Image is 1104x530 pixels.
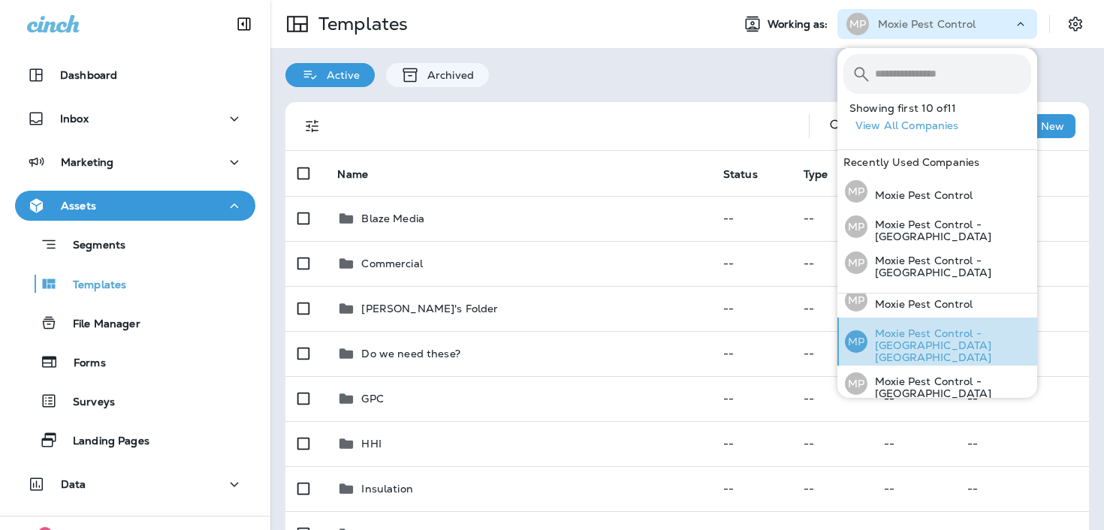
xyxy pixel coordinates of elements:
[15,104,255,134] button: Inbox
[845,215,867,238] div: MP
[15,228,255,260] button: Segments
[845,372,867,395] div: MP
[711,241,792,286] td: --
[15,60,255,90] button: Dashboard
[58,435,149,449] p: Landing Pages
[58,239,125,254] p: Segments
[361,212,424,224] p: Blaze Media
[804,168,828,181] span: Type
[319,69,360,81] p: Active
[337,167,388,181] span: Name
[15,385,255,417] button: Surveys
[849,102,1037,114] p: Showing first 10 of 11
[58,396,115,410] p: Surveys
[955,421,1089,466] td: --
[837,245,1037,281] button: MPMoxie Pest Control - [GEOGRAPHIC_DATA]
[837,283,1037,318] button: MPMoxie Pest Control
[361,303,498,315] p: [PERSON_NAME]'s Folder
[361,483,412,495] p: Insulation
[61,156,113,168] p: Marketing
[361,393,383,405] p: GPC
[361,438,381,450] p: HHI
[867,254,1031,279] p: Moxie Pest Control - [GEOGRAPHIC_DATA]
[15,191,255,221] button: Assets
[711,286,792,331] td: --
[58,279,126,293] p: Templates
[849,114,1037,137] button: View All Companies
[223,9,265,39] button: Collapse Sidebar
[792,466,872,511] td: --
[837,150,1037,174] div: Recently Used Companies
[768,18,831,31] span: Working as:
[955,376,1089,421] td: --
[420,69,474,81] p: Archived
[60,113,89,125] p: Inbox
[837,174,1037,209] button: MPMoxie Pest Control
[59,357,106,371] p: Forms
[711,196,792,241] td: --
[845,330,867,353] div: MP
[837,209,1037,245] button: MPMoxie Pest Control - [GEOGRAPHIC_DATA]
[723,167,777,181] span: Status
[312,13,408,35] p: Templates
[867,189,973,201] p: Moxie Pest Control
[15,307,255,339] button: File Manager
[1041,120,1064,132] p: New
[58,318,140,332] p: File Manager
[872,421,955,466] td: --
[867,375,1031,399] p: Moxie Pest Control - [GEOGRAPHIC_DATA]
[15,424,255,456] button: Landing Pages
[872,376,955,421] td: --
[1062,11,1089,38] button: Settings
[61,478,86,490] p: Data
[723,168,758,181] span: Status
[792,376,872,421] td: --
[61,200,96,212] p: Assets
[15,268,255,300] button: Templates
[711,421,792,466] td: --
[297,111,327,141] button: Filters
[845,251,867,274] div: MP
[792,286,872,331] td: --
[792,331,872,376] td: --
[845,289,867,312] div: MP
[822,111,852,141] button: Search Templates
[867,327,1031,363] p: Moxie Pest Control - [GEOGRAPHIC_DATA] [GEOGRAPHIC_DATA]
[337,168,368,181] span: Name
[804,167,848,181] span: Type
[60,69,117,81] p: Dashboard
[955,466,1089,511] td: --
[792,421,872,466] td: --
[15,346,255,378] button: Forms
[711,331,792,376] td: --
[792,241,872,286] td: --
[872,466,955,511] td: --
[15,469,255,499] button: Data
[878,18,976,30] p: Moxie Pest Control
[846,13,869,35] div: MP
[792,196,872,241] td: --
[15,147,255,177] button: Marketing
[361,348,460,360] p: Do we need these?
[867,298,973,310] p: Moxie Pest Control
[711,376,792,421] td: --
[867,218,1031,242] p: Moxie Pest Control - [GEOGRAPHIC_DATA]
[361,257,422,270] p: Commercial
[711,466,792,511] td: --
[837,366,1037,402] button: MPMoxie Pest Control - [GEOGRAPHIC_DATA]
[845,180,867,203] div: MP
[837,318,1037,366] button: MPMoxie Pest Control - [GEOGRAPHIC_DATA] [GEOGRAPHIC_DATA]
